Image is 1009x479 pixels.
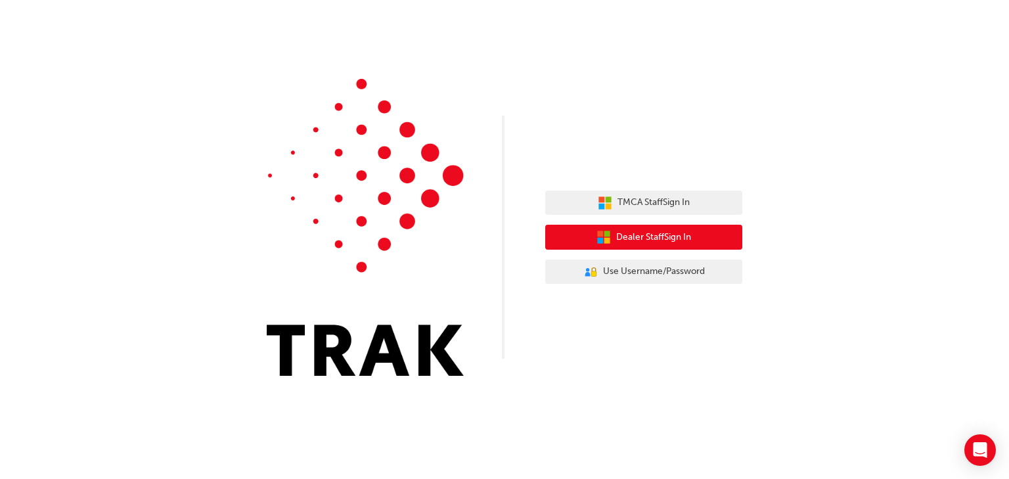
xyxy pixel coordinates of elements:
[603,264,705,279] span: Use Username/Password
[545,225,742,250] button: Dealer StaffSign In
[964,434,996,466] div: Open Intercom Messenger
[616,230,691,245] span: Dealer Staff Sign In
[545,260,742,285] button: Use Username/Password
[267,79,464,376] img: Trak
[617,195,690,210] span: TMCA Staff Sign In
[545,191,742,216] button: TMCA StaffSign In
